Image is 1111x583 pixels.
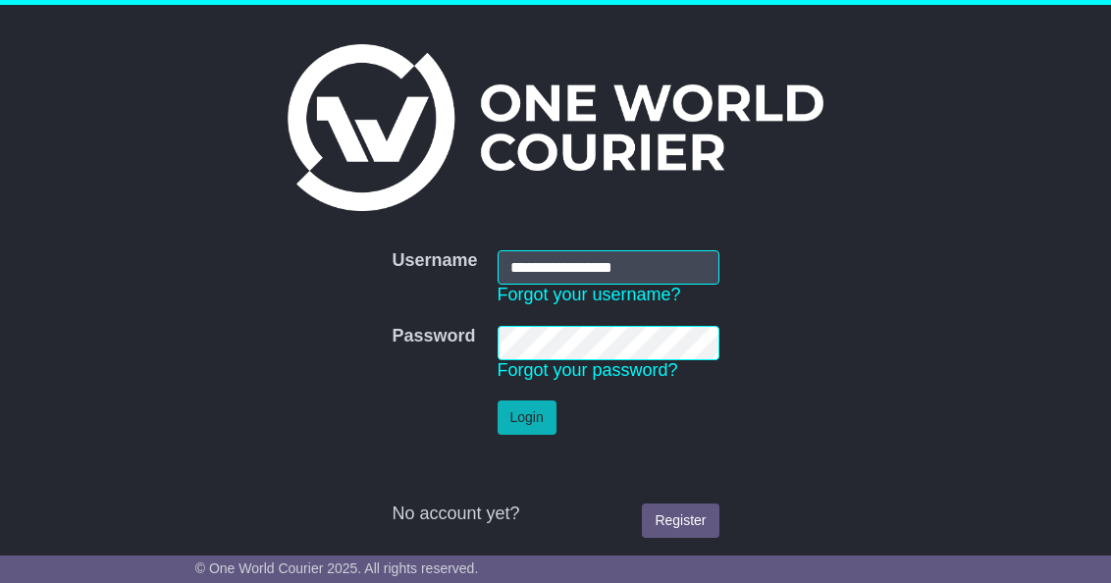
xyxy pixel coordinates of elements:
[392,326,475,347] label: Password
[498,360,678,380] a: Forgot your password?
[195,560,479,576] span: © One World Courier 2025. All rights reserved.
[498,285,681,304] a: Forgot your username?
[288,44,823,211] img: One World
[392,250,477,272] label: Username
[642,503,718,538] a: Register
[392,503,718,525] div: No account yet?
[498,400,556,435] button: Login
